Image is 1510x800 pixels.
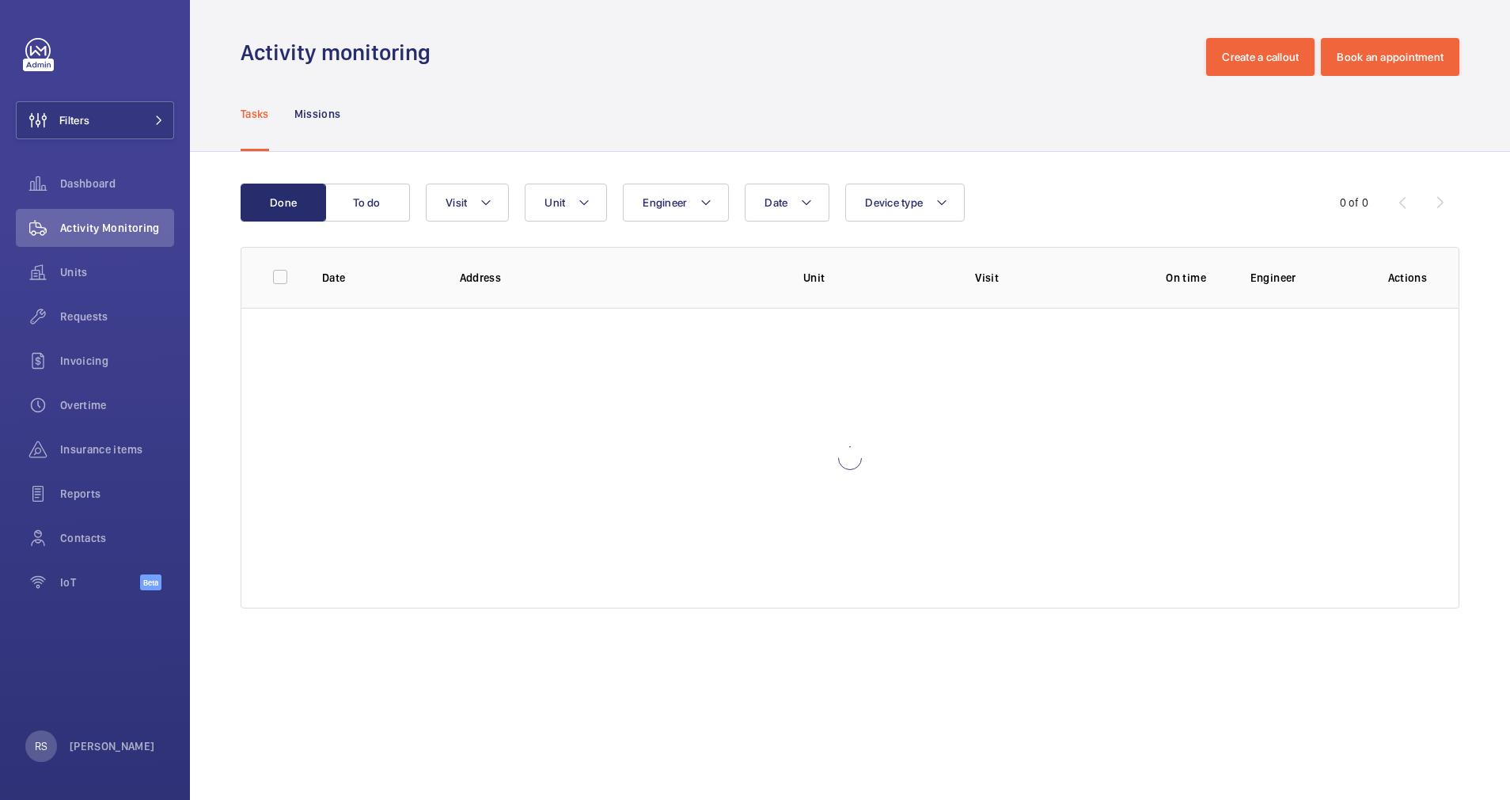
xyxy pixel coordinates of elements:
p: Tasks [241,106,269,122]
button: Unit [525,184,607,222]
p: [PERSON_NAME] [70,738,155,754]
p: On time [1147,270,1224,286]
div: 0 of 0 [1340,195,1368,210]
button: Filters [16,101,174,139]
button: Device type [845,184,965,222]
span: Device type [865,196,923,209]
span: IoT [60,574,140,590]
span: Requests [60,309,174,324]
span: Visit [446,196,467,209]
span: Date [764,196,787,209]
button: Engineer [623,184,729,222]
p: Engineer [1250,270,1363,286]
span: Beta [140,574,161,590]
h1: Activity monitoring [241,38,440,67]
button: To do [324,184,410,222]
button: Create a callout [1206,38,1315,76]
span: Contacts [60,530,174,546]
span: Engineer [643,196,687,209]
button: Date [745,184,829,222]
p: Actions [1388,270,1427,286]
span: Insurance items [60,442,174,457]
p: Visit [975,270,1121,286]
span: Activity Monitoring [60,220,174,236]
p: Missions [294,106,341,122]
span: Units [60,264,174,280]
span: Filters [59,112,89,128]
button: Done [241,184,326,222]
span: Invoicing [60,353,174,369]
span: Dashboard [60,176,174,191]
p: RS [35,738,47,754]
span: Overtime [60,397,174,413]
p: Unit [803,270,950,286]
button: Book an appointment [1321,38,1459,76]
span: Reports [60,486,174,502]
span: Unit [544,196,565,209]
button: Visit [426,184,509,222]
p: Date [322,270,434,286]
p: Address [460,270,778,286]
